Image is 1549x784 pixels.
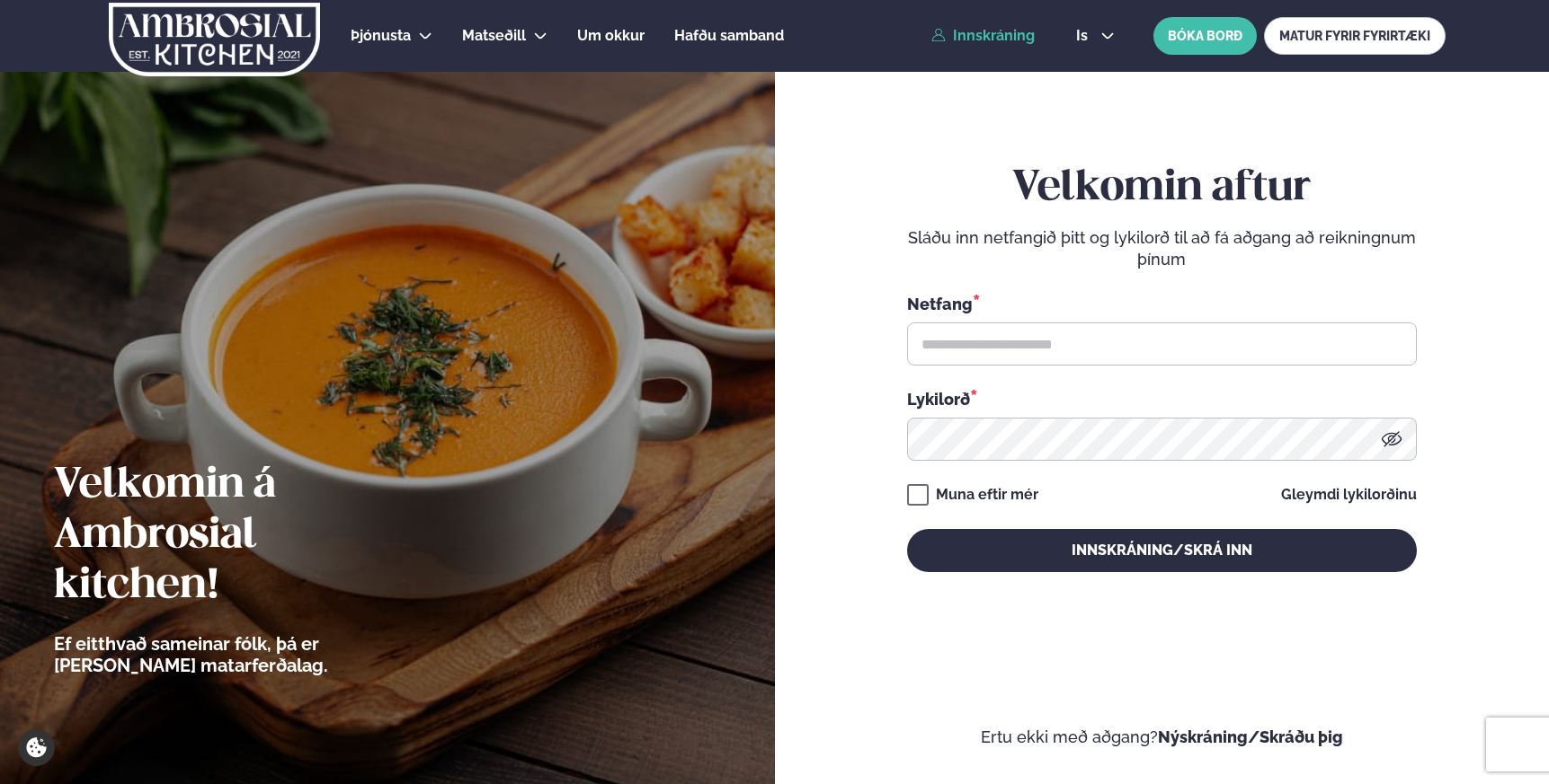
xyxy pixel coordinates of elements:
span: Matseðill [462,27,526,44]
h2: Velkomin á Ambrosial kitchen! [54,461,427,612]
span: Um okkur [577,27,645,44]
a: Nýskráning/Skráðu þig [1158,727,1343,746]
img: logo [107,3,322,76]
p: Sláðu inn netfangið þitt og lykilorð til að fá aðgang að reikningnum þínum [907,227,1417,270]
span: Þjónusta [351,27,411,44]
a: Innskráning [931,28,1035,44]
a: MATUR FYRIR FYRIRTÆKI [1264,17,1446,55]
a: Gleymdi lykilorðinu [1281,488,1417,502]
div: Lykilorð [907,387,1417,410]
a: Matseðill [462,25,526,47]
a: Hafðu samband [674,25,784,47]
a: Þjónusta [351,25,411,47]
h2: Velkomin aftur [907,163,1417,214]
p: Ertu ekki með aðgang? [829,727,1496,748]
div: Netfang [907,292,1417,315]
span: Hafðu samband [674,27,784,44]
a: Cookie settings [18,729,55,766]
button: BÓKA BORÐ [1153,17,1257,55]
p: Ef eitthvað sameinar fólk, þá er [PERSON_NAME] matarferðalag. [54,633,427,676]
button: is [1062,29,1129,43]
a: Um okkur [577,25,645,47]
span: is [1076,29,1093,43]
button: Innskráning/Skrá inn [907,529,1417,572]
